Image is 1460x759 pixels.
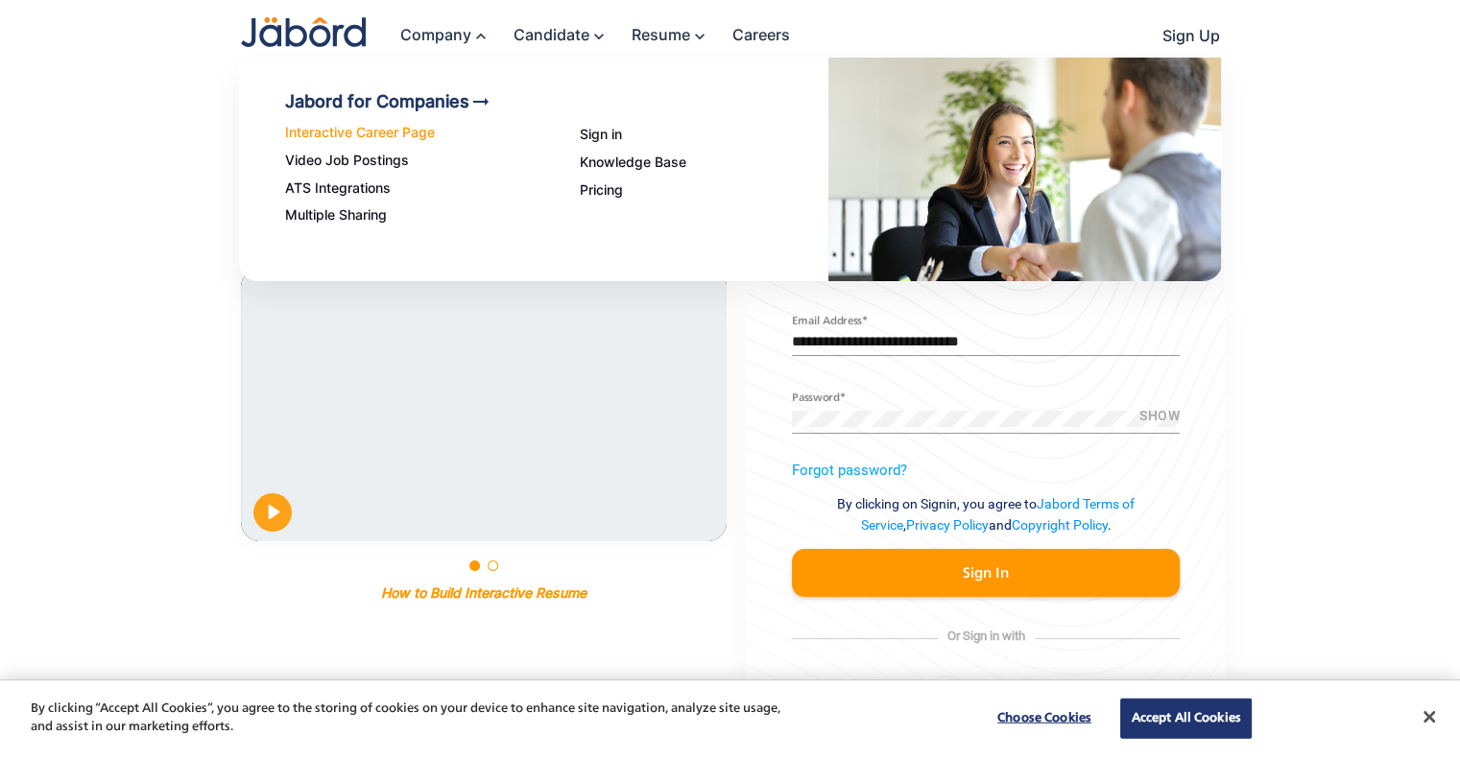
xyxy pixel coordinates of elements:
img: company-icon [828,58,1222,281]
button: Accept All Cookies [1120,699,1251,739]
mat-icon: keyboard_arrow_down [589,27,612,46]
a: Jabord for Companies [285,90,534,113]
button: Choose Cookies [984,700,1104,738]
a: Video Job Postings [285,153,534,169]
a: Knowledge Base [580,154,828,171]
a: Company [381,15,494,57]
button: Close [1408,696,1450,738]
a: Interactive Career Page [285,125,534,141]
a: Careers [713,15,790,55]
a: Resume [612,15,713,57]
mat-icon: arrow_right_alt [469,90,492,113]
a: ATS Integrations [285,180,534,197]
p: By clicking “Accept All Cookies”, you agree to the storing of cookies on your device to enhance s... [31,700,803,737]
mat-icon: keyboard_arrow_down [690,27,713,46]
mat-icon: keyboard_arrow_up [471,27,494,46]
a: Sign in [580,127,828,143]
a: Multiple Sharing [285,207,534,224]
a: Pricing [580,182,828,199]
a: Sign Up [1143,16,1220,56]
img: Jabord [241,17,366,47]
a: Candidate [494,15,612,57]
